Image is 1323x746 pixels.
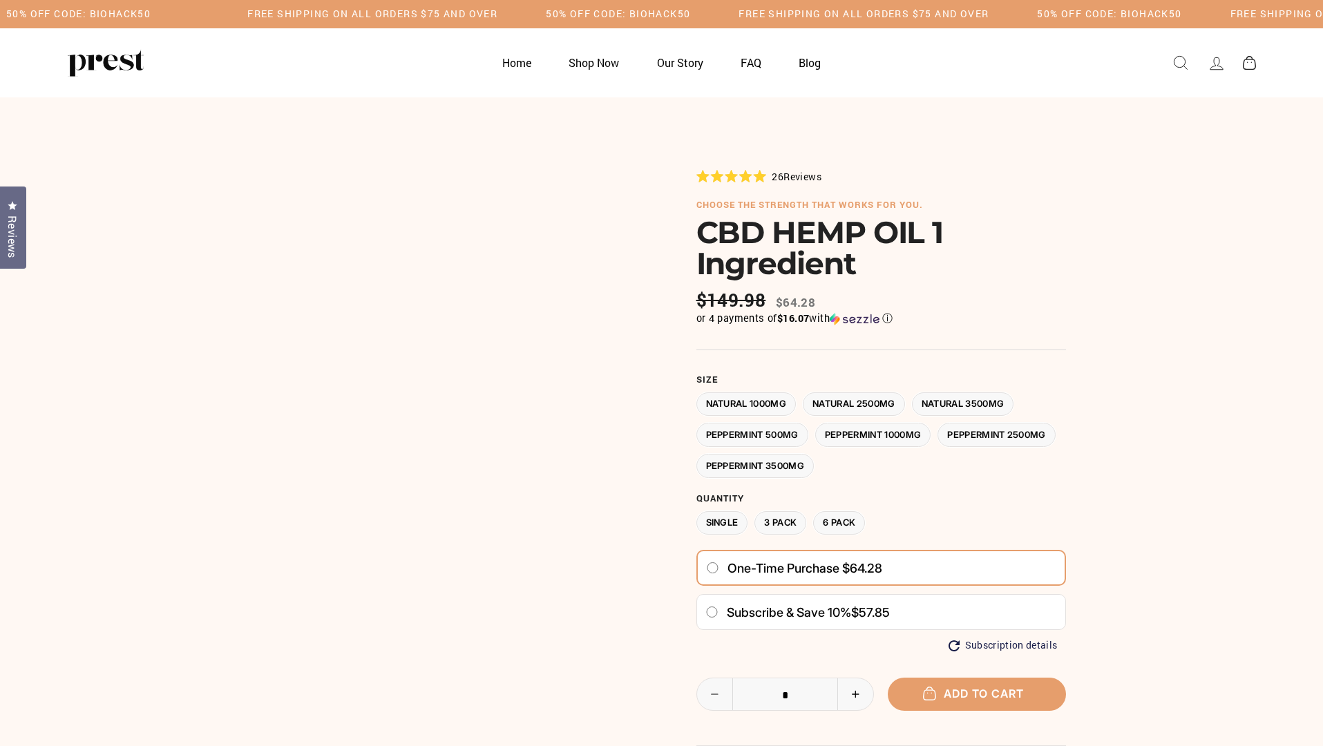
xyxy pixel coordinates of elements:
[815,423,931,447] label: Peppermint 1000MG
[772,170,783,183] span: 26
[696,169,821,184] div: 26Reviews
[727,605,851,620] span: Subscribe & save 10%
[696,217,1066,279] h1: CBD HEMP OIL 1 Ingredient
[696,289,770,311] span: $149.98
[697,678,874,711] input: quantity
[754,511,806,535] label: 3 Pack
[696,454,815,478] label: Peppermint 3500MG
[965,640,1058,651] span: Subscription details
[640,49,721,76] a: Our Story
[546,8,690,20] h5: 50% OFF CODE: BIOHACK50
[247,8,497,20] h5: Free Shipping on all orders $75 and over
[777,312,809,325] span: $16.07
[837,678,873,710] button: Increase item quantity by one
[6,8,151,20] h5: 50% OFF CODE: BIOHACK50
[3,216,21,258] span: Reviews
[888,678,1066,710] button: Add to cart
[739,8,989,20] h5: Free Shipping on all orders $75 and over
[783,170,821,183] span: Reviews
[813,511,865,535] label: 6 Pack
[696,423,808,447] label: Peppermint 500MG
[851,605,890,620] span: $57.85
[1037,8,1181,20] h5: 50% OFF CODE: BIOHACK50
[696,200,1066,211] h6: choose the strength that works for you.
[696,312,1066,325] div: or 4 payments of$16.07withSezzle Click to learn more about Sezzle
[930,687,1024,700] span: Add to cart
[705,606,718,618] input: Subscribe & save 10%$57.85
[68,49,144,77] img: PREST ORGANICS
[485,49,549,76] a: Home
[949,640,1058,651] button: Subscription details
[696,392,797,417] label: Natural 1000MG
[803,392,905,417] label: Natural 2500MG
[937,423,1056,447] label: Peppermint 2500MG
[830,313,879,325] img: Sezzle
[697,678,733,710] button: Reduce item quantity by one
[696,493,1066,504] label: Quantity
[776,294,815,310] span: $64.28
[485,49,839,76] ul: Primary
[912,392,1014,417] label: Natural 3500MG
[781,49,838,76] a: Blog
[723,49,779,76] a: FAQ
[706,562,719,573] input: One-time purchase $64.28
[696,374,1066,385] label: Size
[696,312,1066,325] div: or 4 payments of with
[551,49,636,76] a: Shop Now
[696,511,748,535] label: Single
[727,561,882,576] span: One-time purchase $64.28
